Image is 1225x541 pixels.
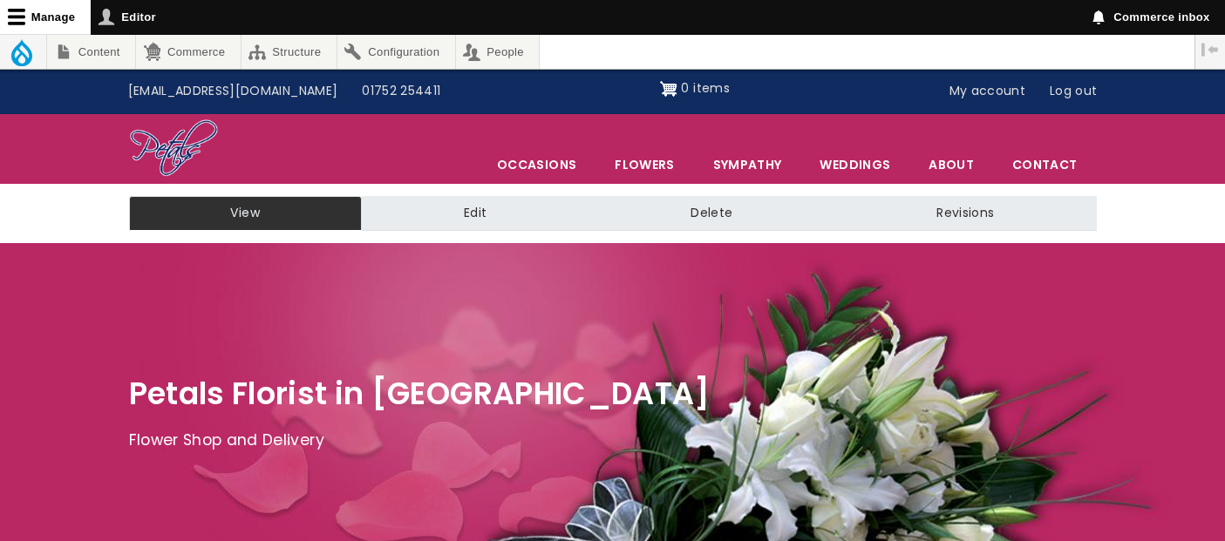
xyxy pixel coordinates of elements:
a: 01752 254411 [350,75,453,108]
p: Flower Shop and Delivery [129,428,1097,454]
a: People [456,35,540,69]
a: Sympathy [695,146,800,183]
span: Petals Florist in [GEOGRAPHIC_DATA] [129,372,711,415]
a: Log out [1038,75,1109,108]
img: Home [129,118,219,179]
a: Commerce [136,35,240,69]
a: My account [937,75,1038,108]
a: Configuration [337,35,455,69]
a: Structure [242,35,337,69]
a: Edit [362,196,589,231]
a: [EMAIL_ADDRESS][DOMAIN_NAME] [116,75,350,108]
span: 0 items [681,79,729,97]
a: View [129,196,362,231]
span: Weddings [801,146,909,183]
a: Delete [589,196,834,231]
a: Content [47,35,135,69]
img: Shopping cart [660,75,677,103]
a: About [910,146,992,183]
a: Shopping cart 0 items [660,75,730,103]
a: Flowers [596,146,692,183]
a: Revisions [834,196,1096,231]
span: Occasions [479,146,595,183]
button: Vertical orientation [1195,35,1225,64]
a: Contact [994,146,1095,183]
nav: Tabs [116,196,1110,231]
